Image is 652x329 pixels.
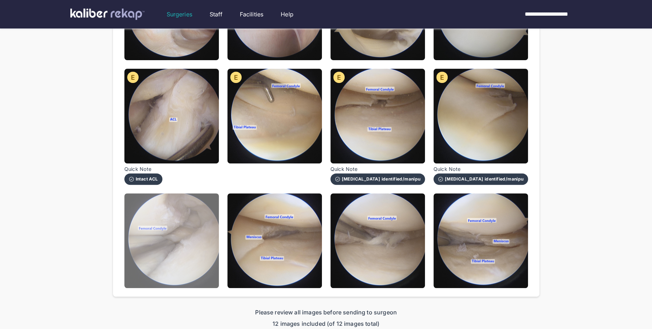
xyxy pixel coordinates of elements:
img: check-circle-outline-white.611b8afe.svg [335,176,340,182]
span: Quick Note [124,166,162,172]
span: Quick Note [330,166,425,172]
img: evaluation-icon.135c065c.svg [127,72,139,83]
img: evaluation-icon.135c065c.svg [230,72,242,83]
img: Still0009.jpg [124,193,219,288]
span: 12 images included (of 12 images total) [255,319,397,328]
img: evaluation-icon.135c065c.svg [436,72,448,83]
img: Still0007.jpg [330,69,425,163]
img: check-circle-outline-white.611b8afe.svg [438,176,443,182]
a: Help [281,10,293,19]
img: Still0012.jpg [433,193,528,288]
img: Still0011.jpg [330,193,425,288]
img: Still0010.jpg [227,193,322,288]
img: check-circle-outline-white.611b8afe.svg [129,176,134,182]
div: [MEDICAL_DATA] identified/manipulated [438,176,524,182]
a: Surgeries [167,10,192,19]
div: Intact ACL [129,176,158,182]
span: Please review all images before sending to surgeon [255,308,397,317]
img: evaluation-icon.135c065c.svg [333,72,345,83]
img: Still0005.jpg [124,69,219,163]
a: Staff [210,10,222,19]
img: Still0006.jpg [227,69,322,163]
img: Still0008.jpg [433,69,528,163]
img: kaliber labs logo [70,9,145,20]
a: Facilities [240,10,264,19]
div: [MEDICAL_DATA] identified/manipulated [335,176,421,182]
span: Quick Note [433,166,528,172]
